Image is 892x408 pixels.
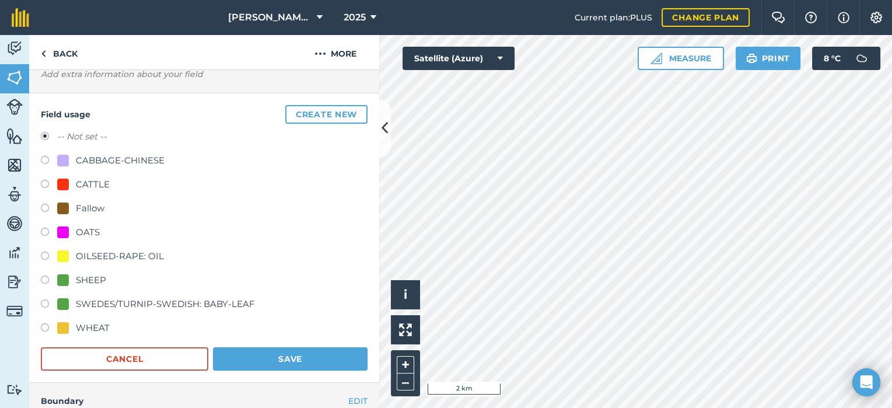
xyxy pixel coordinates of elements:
[6,244,23,261] img: svg+xml;base64,PD94bWwgdmVyc2lvbj0iMS4wIiBlbmNvZGluZz0idXRmLTgiPz4KPCEtLSBHZW5lcmF0b3I6IEFkb2JlIE...
[852,368,880,396] div: Open Intercom Messenger
[736,47,801,70] button: Print
[850,47,873,70] img: svg+xml;base64,PD94bWwgdmVyc2lvbj0iMS4wIiBlbmNvZGluZz0idXRmLTgiPz4KPCEtLSBHZW5lcmF0b3I6IEFkb2JlIE...
[76,201,104,215] div: Fallow
[638,47,724,70] button: Measure
[662,8,750,27] a: Change plan
[344,11,366,25] span: 2025
[76,154,165,168] div: CABBAGE-CHINESE
[6,40,23,57] img: svg+xml;base64,PD94bWwgdmVyc2lvbj0iMS4wIiBlbmNvZGluZz0idXRmLTgiPz4KPCEtLSBHZW5lcmF0b3I6IEFkb2JlIE...
[771,12,785,23] img: Two speech bubbles overlapping with the left bubble in the forefront
[6,384,23,395] img: svg+xml;base64,PD94bWwgdmVyc2lvbj0iMS4wIiBlbmNvZGluZz0idXRmLTgiPz4KPCEtLSBHZW5lcmF0b3I6IEFkb2JlIE...
[292,35,379,69] button: More
[391,280,420,309] button: i
[29,35,89,69] a: Back
[403,47,515,70] button: Satellite (Azure)
[314,47,326,61] img: svg+xml;base64,PHN2ZyB4bWxucz0iaHR0cDovL3d3dy53My5vcmcvMjAwMC9zdmciIHdpZHRoPSIyMCIgaGVpZ2h0PSIyNC...
[41,105,368,124] h4: Field usage
[76,249,164,263] div: OILSEED-RAPE: OIL
[824,47,841,70] span: 8 ° C
[838,11,849,25] img: svg+xml;base64,PHN2ZyB4bWxucz0iaHR0cDovL3d3dy53My5vcmcvMjAwMC9zdmciIHdpZHRoPSIxNyIgaGVpZ2h0PSIxNy...
[29,383,348,407] h4: Boundary
[575,11,652,24] span: Current plan : PLUS
[41,69,203,79] em: Add extra information about your field
[6,215,23,232] img: svg+xml;base64,PD94bWwgdmVyc2lvbj0iMS4wIiBlbmNvZGluZz0idXRmLTgiPz4KPCEtLSBHZW5lcmF0b3I6IEFkb2JlIE...
[348,395,368,407] button: EDIT
[12,8,29,27] img: fieldmargin Logo
[76,273,106,287] div: SHEEP
[285,105,368,124] button: Create new
[404,287,407,302] span: i
[76,297,255,311] div: SWEDES/TURNIP-SWEDISH: BABY-LEAF
[41,47,46,61] img: svg+xml;base64,PHN2ZyB4bWxucz0iaHR0cDovL3d3dy53My5vcmcvMjAwMC9zdmciIHdpZHRoPSI5IiBoZWlnaHQ9IjI0Ii...
[76,177,110,191] div: CATTLE
[213,347,368,371] button: Save
[6,99,23,115] img: svg+xml;base64,PD94bWwgdmVyc2lvbj0iMS4wIiBlbmNvZGluZz0idXRmLTgiPz4KPCEtLSBHZW5lcmF0b3I6IEFkb2JlIE...
[6,69,23,86] img: svg+xml;base64,PHN2ZyB4bWxucz0iaHR0cDovL3d3dy53My5vcmcvMjAwMC9zdmciIHdpZHRoPSI1NiIgaGVpZ2h0PSI2MC...
[812,47,880,70] button: 8 °C
[6,186,23,203] img: svg+xml;base64,PD94bWwgdmVyc2lvbj0iMS4wIiBlbmNvZGluZz0idXRmLTgiPz4KPCEtLSBHZW5lcmF0b3I6IEFkb2JlIE...
[76,225,100,239] div: OATS
[804,12,818,23] img: A question mark icon
[746,51,757,65] img: svg+xml;base64,PHN2ZyB4bWxucz0iaHR0cDovL3d3dy53My5vcmcvMjAwMC9zdmciIHdpZHRoPSIxOSIgaGVpZ2h0PSIyNC...
[650,53,662,64] img: Ruler icon
[869,12,883,23] img: A cog icon
[399,323,412,336] img: Four arrows, one pointing top left, one top right, one bottom right and the last bottom left
[228,11,312,25] span: [PERSON_NAME][GEOGRAPHIC_DATA]
[6,303,23,319] img: svg+xml;base64,PD94bWwgdmVyc2lvbj0iMS4wIiBlbmNvZGluZz0idXRmLTgiPz4KPCEtLSBHZW5lcmF0b3I6IEFkb2JlIE...
[6,156,23,174] img: svg+xml;base64,PHN2ZyB4bWxucz0iaHR0cDovL3d3dy53My5vcmcvMjAwMC9zdmciIHdpZHRoPSI1NiIgaGVpZ2h0PSI2MC...
[6,127,23,145] img: svg+xml;base64,PHN2ZyB4bWxucz0iaHR0cDovL3d3dy53My5vcmcvMjAwMC9zdmciIHdpZHRoPSI1NiIgaGVpZ2h0PSI2MC...
[397,356,414,374] button: +
[6,273,23,291] img: svg+xml;base64,PD94bWwgdmVyc2lvbj0iMS4wIiBlbmNvZGluZz0idXRmLTgiPz4KPCEtLSBHZW5lcmF0b3I6IEFkb2JlIE...
[76,321,110,335] div: WHEAT
[397,374,414,390] button: –
[57,130,107,144] label: -- Not set --
[41,347,208,371] button: Cancel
